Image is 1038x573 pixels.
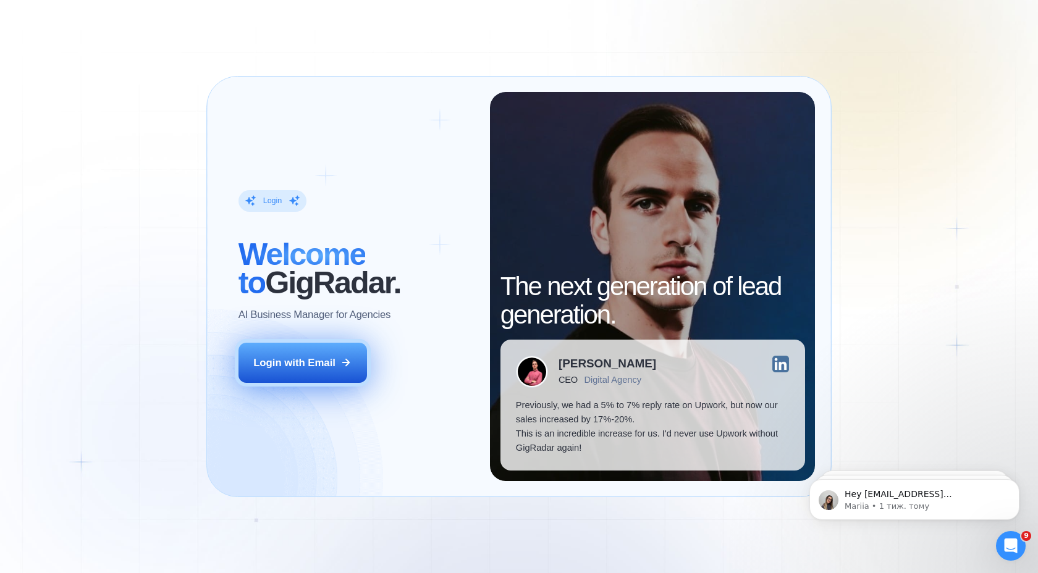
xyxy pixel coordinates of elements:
[238,343,367,383] button: Login with Email
[996,531,1026,561] iframe: Intercom live chat
[253,356,335,370] div: Login with Email
[1021,531,1031,541] span: 9
[54,36,212,205] span: Hey [EMAIL_ADDRESS][DOMAIN_NAME], Looks like your Upwork agency Azon5 ran out of connects. We rec...
[584,375,641,385] div: Digital Agency
[559,358,656,370] div: [PERSON_NAME]
[238,307,390,322] p: AI Business Manager for Agencies
[54,48,213,59] p: Message from Mariia, sent 1 тиж. тому
[238,236,366,300] span: Welcome to
[516,398,790,455] p: Previously, we had a 5% to 7% reply rate on Upwork, but now our sales increased by 17%-20%. This ...
[238,240,475,297] h2: ‍ GigRadar.
[263,196,282,206] div: Login
[791,453,1038,540] iframe: Intercom notifications повідомлення
[559,375,578,385] div: CEO
[500,272,805,329] h2: The next generation of lead generation.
